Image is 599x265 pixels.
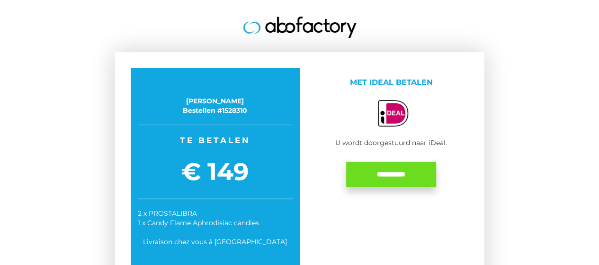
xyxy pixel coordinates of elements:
[138,155,293,189] span: € 149
[138,237,293,247] div: Livraison chez vous à [GEOGRAPHIC_DATA]
[321,138,462,147] p: U wordt doorgestuurd naar iDeal.
[321,77,462,88] p: Met iDeal Betalen
[138,96,293,106] div: [PERSON_NAME]
[328,98,455,128] img: ideal.png
[243,17,357,38] img: logo.jpg
[138,106,293,115] div: Bestellen #1528310
[138,135,293,146] span: Te betalen
[138,209,293,228] div: 2 x PROSTALIBRA 1 x Candy Flame Aphrodisiac candies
